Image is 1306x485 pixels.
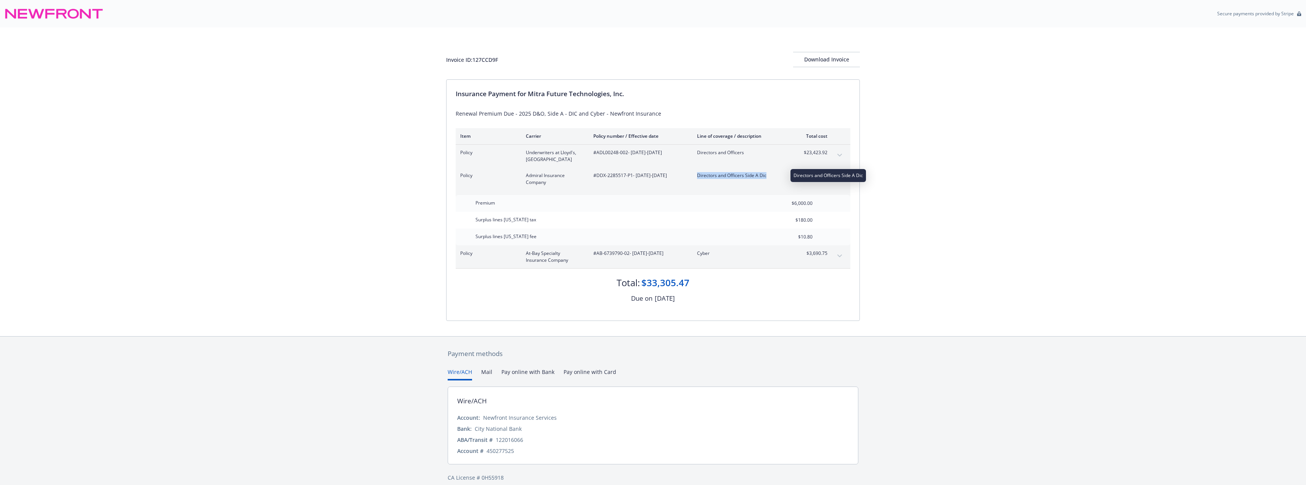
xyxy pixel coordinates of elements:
button: Pay online with Card [564,368,616,380]
div: 122016066 [496,436,523,444]
div: Bank: [457,425,472,433]
div: Due on [631,293,652,303]
div: Wire/ACH [457,396,487,406]
span: Surplus lines [US_STATE] tax [475,216,536,223]
p: Secure payments provided by Stripe [1217,10,1294,17]
span: Admiral Insurance Company [526,172,581,186]
div: [DATE] [655,293,675,303]
span: #DDX-2285517-P1 - [DATE]-[DATE] [593,172,685,179]
div: Policy number / Effective date [593,133,685,139]
span: Directors and Officers [697,149,787,156]
span: Directors and Officers Side A Dic [697,172,787,179]
div: $33,305.47 [641,276,689,289]
div: PolicyAdmiral Insurance Company#DDX-2285517-P1- [DATE]-[DATE]Directors and Officers Side A Dic$6,... [456,168,850,190]
div: 450277525 [487,447,514,455]
span: Underwriters at Lloyd's, [GEOGRAPHIC_DATA] [526,149,581,163]
span: Surplus lines [US_STATE] fee [475,233,537,240]
button: Pay online with Bank [501,368,554,380]
div: Total cost [799,133,827,139]
div: Carrier [526,133,581,139]
div: City National Bank [475,425,522,433]
span: Policy [460,250,514,257]
span: $23,423.92 [799,149,827,156]
span: At-Bay Specialty Insurance Company [526,250,581,264]
span: Cyber [697,250,787,257]
input: 0.00 [768,214,817,226]
button: Download Invoice [793,52,860,67]
div: Account # [457,447,484,455]
div: ABA/Transit # [457,436,493,444]
div: PolicyAt-Bay Specialty Insurance Company#AB-6739790-02- [DATE]-[DATE]Cyber$3,690.75expand content [456,245,850,268]
div: Insurance Payment for Mitra Future Technologies, Inc. [456,89,850,99]
div: CA License # 0H55918 [448,474,858,482]
span: #AB-6739790-02 - [DATE]-[DATE] [593,250,685,257]
span: $3,690.75 [799,250,827,257]
div: Payment methods [448,349,858,359]
div: Item [460,133,514,139]
div: Newfront Insurance Services [483,414,557,422]
input: 0.00 [768,231,817,243]
span: Premium [475,200,495,206]
input: 0.00 [768,198,817,209]
button: expand content [834,250,846,262]
span: Policy [460,172,514,179]
div: Renewal Premium Due - 2025 D&O, Side A - DIC and Cyber - Newfront Insurance [456,110,850,118]
div: Total: [617,276,640,289]
div: Invoice ID: 127CCD9F [446,56,498,64]
span: Policy [460,149,514,156]
button: Mail [481,368,492,380]
span: #ADL00248-002 - [DATE]-[DATE] [593,149,685,156]
div: PolicyUnderwriters at Lloyd's, [GEOGRAPHIC_DATA]#ADL00248-002- [DATE]-[DATE]Directors and Officer... [456,145,850,168]
div: Line of coverage / description [697,133,787,139]
button: Wire/ACH [448,368,472,380]
div: Account: [457,414,480,422]
button: expand content [834,149,846,161]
